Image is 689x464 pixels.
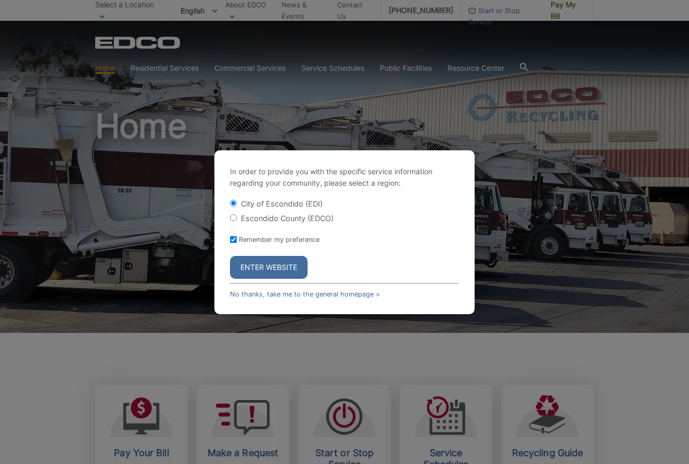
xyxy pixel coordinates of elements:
label: Remember my preference [239,236,320,243]
label: Escondido County (EDCO) [241,214,334,223]
a: No thanks, take me to the general homepage > [230,290,380,298]
label: City of Escondido (EDI) [241,199,323,208]
p: In order to provide you with the specific service information regarding your community, please se... [230,166,459,189]
button: Enter Website [230,256,308,279]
